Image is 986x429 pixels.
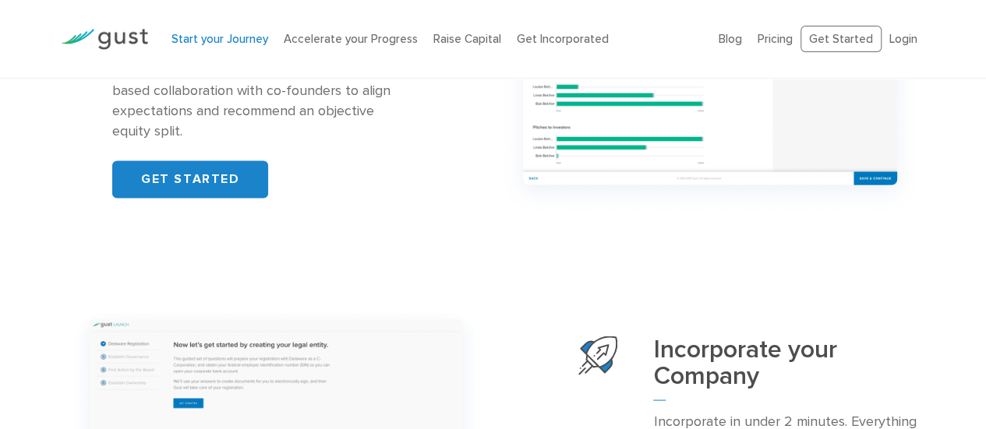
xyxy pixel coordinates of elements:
img: Gust Logo [61,29,148,50]
a: Start your Journey [171,32,268,46]
a: Pricing [758,32,793,46]
a: Raise Capital [433,32,501,46]
a: Get Started [800,26,882,53]
a: Blog [719,32,742,46]
img: Start Your Company [578,336,617,374]
a: Get Incorporated [517,32,609,46]
a: Accelerate your Progress [284,32,418,46]
a: GET STARTED [112,160,268,198]
h3: Incorporate your Company [653,336,924,401]
a: Login [889,32,917,46]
